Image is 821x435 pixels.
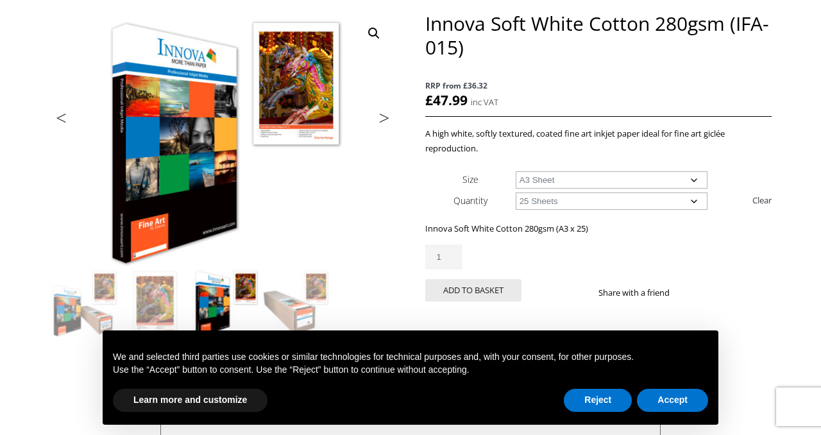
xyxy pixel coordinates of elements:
[752,190,772,210] a: Clear options
[425,91,468,109] bdi: 47.99
[425,12,772,59] h1: Innova Soft White Cotton 280gsm (IFA-015)
[425,91,433,109] span: £
[425,221,772,236] p: Innova Soft White Cotton 280gsm (A3 x 25)
[113,351,708,364] p: We and selected third parties use cookies or similar technologies for technical purposes and, wit...
[262,268,331,337] img: Innova Soft White Cotton 280gsm (IFA-015) - Image 4
[50,268,119,337] img: Innova Soft White Cotton 280gsm (IFA-015)
[113,389,267,412] button: Learn more and customize
[637,389,708,412] button: Accept
[598,286,685,300] p: Share with a friend
[121,268,190,337] img: Innova Soft White Cotton 280gsm (IFA-015) - Image 2
[425,279,521,302] button: Add to basket
[453,194,487,207] label: Quantity
[191,268,260,337] img: Innova Soft White Cotton 280gsm (IFA-015) - Image 3
[462,173,478,185] label: Size
[564,389,632,412] button: Reject
[362,22,385,45] a: View full-screen image gallery
[716,287,726,298] img: email sharing button
[425,126,772,156] p: A high white, softly textured, coated fine art inkjet paper ideal for fine art giclée reproduction.
[700,287,711,298] img: twitter sharing button
[425,244,462,269] input: Product quantity
[685,287,695,298] img: facebook sharing button
[113,364,708,377] p: Use the “Accept” button to consent. Use the “Reject” button to continue without accepting.
[425,78,772,93] span: RRP from £36.32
